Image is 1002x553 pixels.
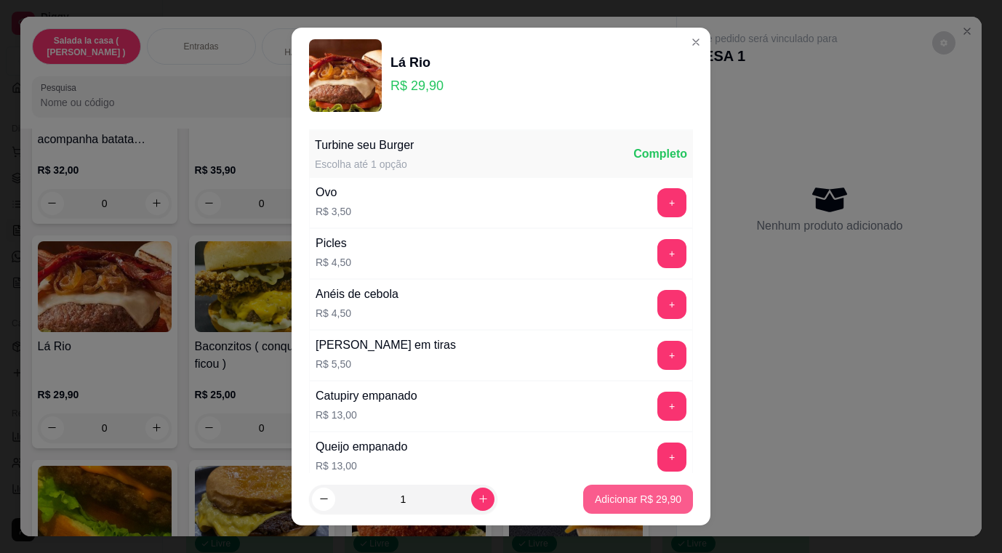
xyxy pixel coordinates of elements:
[316,336,456,354] div: [PERSON_NAME] em tiras
[315,137,414,154] div: Turbine seu Burger
[390,76,444,96] p: R$ 29,90
[657,392,686,421] button: add
[316,438,407,456] div: Queijo empanado
[316,204,351,219] p: R$ 3,50
[583,485,693,514] button: Adicionar R$ 29,90
[312,488,335,511] button: decrease-product-quantity
[684,31,708,54] button: Close
[309,39,382,112] img: product-image
[316,184,351,201] div: Ovo
[316,306,398,320] p: R$ 4,50
[316,286,398,303] div: Anéis de cebola
[316,387,417,405] div: Catupiry empanado
[316,408,417,422] p: R$ 13,00
[471,488,494,511] button: increase-product-quantity
[657,443,686,472] button: add
[657,239,686,268] button: add
[633,145,687,163] div: Completo
[316,255,351,270] p: R$ 4,50
[657,290,686,319] button: add
[657,188,686,217] button: add
[316,357,456,371] p: R$ 5,50
[316,235,351,252] div: Picles
[316,459,407,473] p: R$ 13,00
[595,492,681,506] p: Adicionar R$ 29,90
[390,52,444,73] div: Lá Rio
[657,341,686,370] button: add
[315,157,414,171] div: Escolha até 1 opção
